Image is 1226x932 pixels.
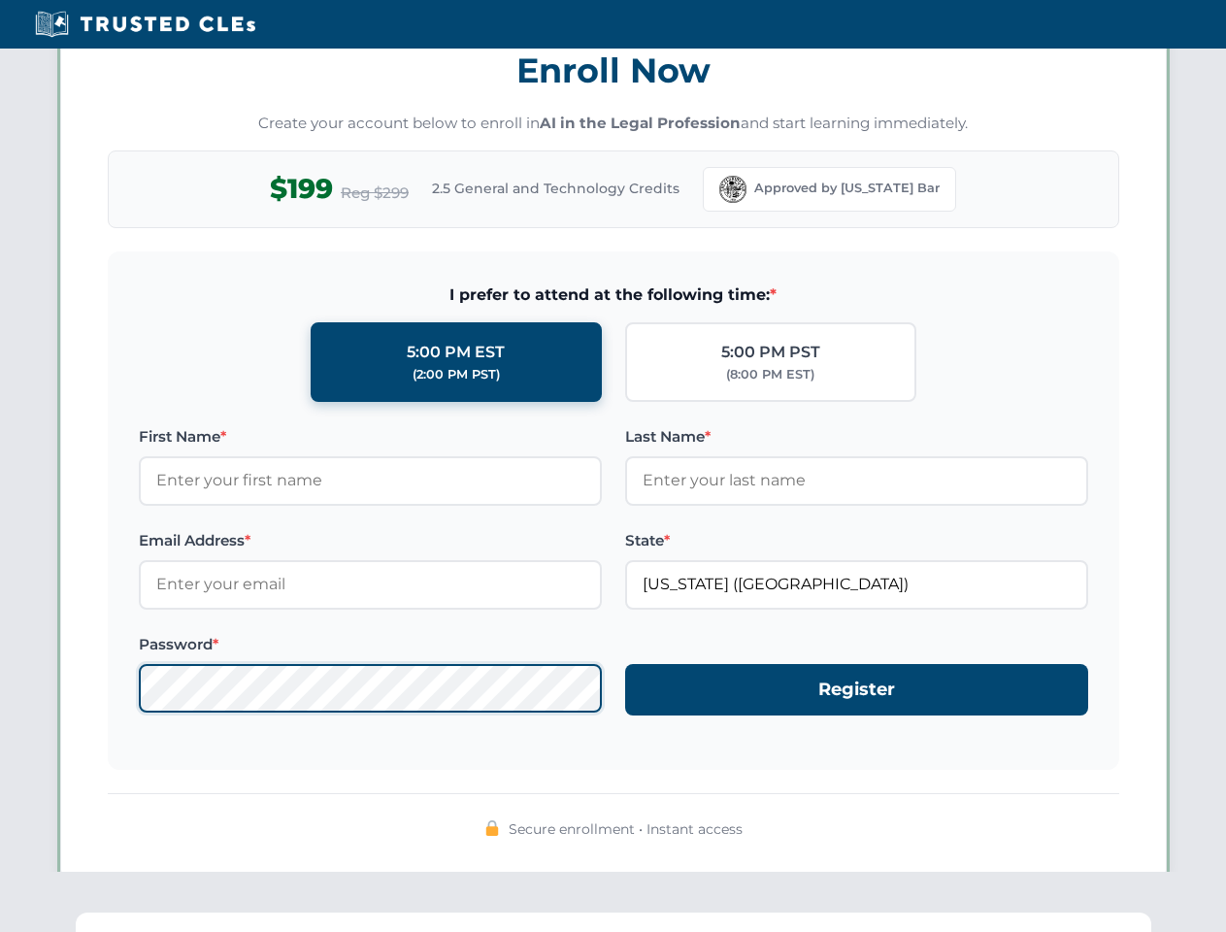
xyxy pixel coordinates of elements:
[139,560,602,609] input: Enter your email
[719,176,746,203] img: Florida Bar
[139,456,602,505] input: Enter your first name
[625,529,1088,552] label: State
[726,365,814,384] div: (8:00 PM EST)
[341,182,409,205] span: Reg $299
[625,456,1088,505] input: Enter your last name
[754,179,940,198] span: Approved by [US_STATE] Bar
[625,425,1088,449] label: Last Name
[540,114,741,132] strong: AI in the Legal Profession
[432,178,679,199] span: 2.5 General and Technology Credits
[407,340,505,365] div: 5:00 PM EST
[721,340,820,365] div: 5:00 PM PST
[108,113,1119,135] p: Create your account below to enroll in and start learning immediately.
[625,664,1088,716] button: Register
[484,820,500,836] img: 🔒
[139,529,602,552] label: Email Address
[270,167,333,211] span: $199
[509,818,743,840] span: Secure enrollment • Instant access
[108,40,1119,101] h3: Enroll Now
[139,283,1088,308] span: I prefer to attend at the following time:
[139,633,602,656] label: Password
[625,560,1088,609] input: Florida (FL)
[139,425,602,449] label: First Name
[413,365,500,384] div: (2:00 PM PST)
[29,10,261,39] img: Trusted CLEs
